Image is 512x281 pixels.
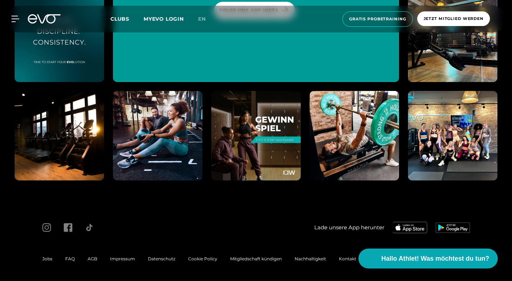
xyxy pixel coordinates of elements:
[339,256,356,261] a: Kontakt
[408,91,497,180] img: evofitness instagram
[198,16,206,22] span: en
[381,254,489,264] span: Hallo Athlet! Was möchtest du tun?
[113,91,202,180] img: evofitness instagram
[188,256,217,261] a: Cookie Policy
[310,91,399,180] img: evofitness instagram
[65,256,75,261] a: FAQ
[314,224,384,232] span: Lade unsere App herunter
[436,223,470,233] img: evofitness app
[110,256,135,261] a: Impressum
[230,256,282,261] a: Mitgliedschaft kündigen
[393,222,427,233] img: evofitness app
[110,15,144,22] a: Clubs
[15,91,104,180] img: evofitness instagram
[340,11,415,27] a: Gratis Probetraining
[295,256,326,261] a: Nachhaltigkeit
[110,16,129,22] span: Clubs
[349,16,406,22] span: Gratis Probetraining
[415,11,492,27] a: Jetzt Mitglied werden
[211,91,301,180] img: evofitness instagram
[42,256,52,261] a: Jobs
[144,16,184,22] a: MYEVO LOGIN
[198,15,214,23] a: en
[358,249,498,269] button: Hallo Athlet! Was möchtest du tun?
[148,256,175,261] a: Datenschutz
[424,16,483,22] span: Jetzt Mitglied werden
[88,256,97,261] a: AGB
